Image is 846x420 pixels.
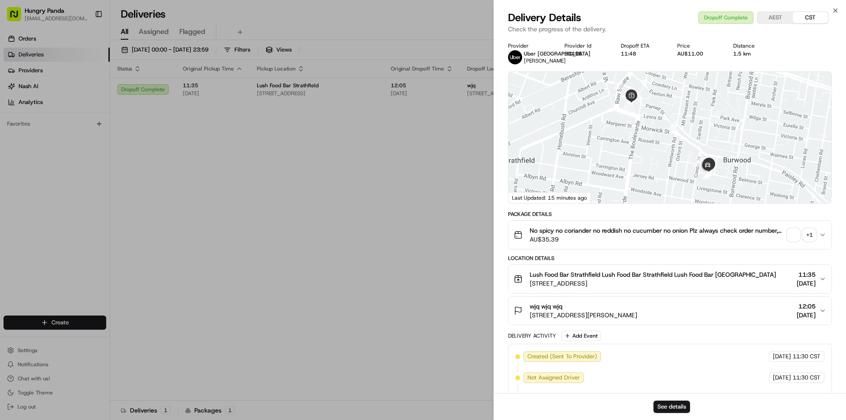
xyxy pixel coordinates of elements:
div: 9 [702,170,712,179]
button: wjq wjq wjq[STREET_ADDRESS][PERSON_NAME]12:05[DATE] [508,297,831,325]
span: Pylon [88,219,107,225]
button: Start new chat [150,87,160,97]
span: Lush Food Bar Strathfield Lush Food Bar Strathfield Lush Food Bar [GEOGRAPHIC_DATA] [530,270,776,279]
div: Last Updated: 15 minutes ago [508,192,591,203]
span: Created (Sent To Provider) [527,353,597,361]
span: API Documentation [83,197,141,206]
div: 6 [668,121,677,130]
p: Check the progress of the delivery. [508,25,832,33]
div: 📗 [9,198,16,205]
a: 📗Knowledge Base [5,193,71,209]
div: Provider Id [564,42,607,49]
span: AU$35.39 [530,235,784,244]
span: 11:30 CST [793,374,820,382]
input: Clear [23,57,145,66]
div: We're available if you need us! [40,93,121,100]
span: [STREET_ADDRESS][PERSON_NAME] [530,311,637,320]
span: [PERSON_NAME] [27,160,71,167]
div: Distance [733,42,775,49]
span: 12:05 [797,302,816,311]
img: Asif Zaman Khan [9,152,23,166]
span: Knowledge Base [18,197,67,206]
button: No spicy no coriander no reddish no cucumber no onion Plz always check order number, call custome... [508,221,831,249]
button: +1 [787,229,816,241]
button: See all [137,113,160,123]
span: 11:35 [797,270,816,279]
button: CST [793,12,828,23]
div: Past conversations [9,115,56,122]
span: 8月7日 [78,160,95,167]
div: Delivery Activity [508,332,556,339]
img: uber-new-logo.jpeg [508,50,522,64]
button: 30495 [564,50,582,57]
span: [DATE] [797,279,816,288]
span: • [73,160,76,167]
a: 💻API Documentation [71,193,145,209]
span: [DATE] [773,353,791,361]
span: No spicy no coriander no reddish no cucumber no onion Plz always check order number, call custome... [530,226,784,235]
div: Start new chat [40,84,145,93]
img: Nash [9,9,26,26]
span: [DATE] [797,311,816,320]
div: 💻 [74,198,82,205]
span: Delivery Details [508,11,581,25]
span: • [29,137,32,144]
div: Location Details [508,255,832,262]
span: [STREET_ADDRESS] [530,279,776,288]
div: Package Details [508,211,832,218]
div: 1.5 km [733,50,775,57]
a: Powered byPylon [62,218,107,225]
span: Uber [GEOGRAPHIC_DATA] [524,50,590,57]
div: AU$11.00 [677,50,720,57]
div: + 1 [803,229,816,241]
button: AEST [757,12,793,23]
div: Dropoff ETA [621,42,663,49]
button: See details [653,401,690,413]
div: 7 [693,157,703,167]
button: Lush Food Bar Strathfield Lush Food Bar Strathfield Lush Food Bar [GEOGRAPHIC_DATA][STREET_ADDRES... [508,265,831,293]
p: Welcome 👋 [9,35,160,49]
img: 1736555255976-a54dd68f-1ca7-489b-9aae-adbdc363a1c4 [9,84,25,100]
button: Add Event [561,331,601,341]
span: wjq wjq wjq [530,302,562,311]
img: 1727276513143-84d647e1-66c0-4f92-a045-3c9f9f5dfd92 [19,84,34,100]
div: Price [677,42,720,49]
div: 3 [613,80,623,89]
div: 11:48 [621,50,663,57]
span: 8月15日 [34,137,55,144]
span: Not Assigned Driver [527,374,580,382]
div: Provider [508,42,550,49]
span: [PERSON_NAME] [524,57,566,64]
span: 11:30 CST [793,353,820,361]
img: 1736555255976-a54dd68f-1ca7-489b-9aae-adbdc363a1c4 [18,161,25,168]
span: [DATE] [773,374,791,382]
